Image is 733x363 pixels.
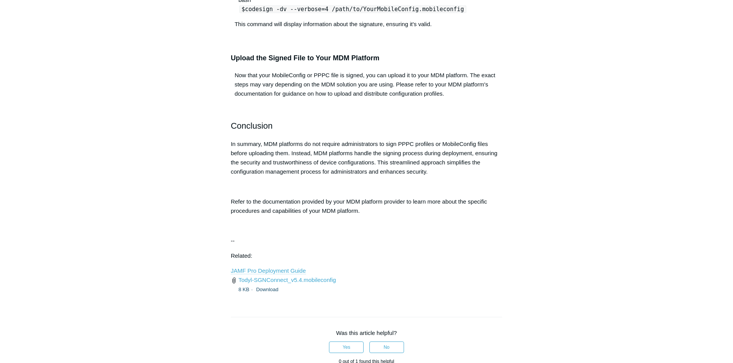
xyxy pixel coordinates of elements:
span: 8 KB [239,287,255,292]
code: $codesign -dv --verbose=4 /path/to/YourMobileConfig.mobileconfig [239,5,466,13]
button: This article was not helpful [369,341,404,353]
span: Was this article helpful? [336,330,397,336]
a: Todyl-SGNConnect_v5.4.mobileconfig [239,277,336,283]
p: In summary, MDM platforms do not require administrators to sign PPPC profiles or MobileConfig fil... [231,139,503,176]
p: Related: [231,251,503,260]
h3: Upload the Signed File to Your MDM Platform [231,53,503,64]
p: -- [231,236,503,245]
a: JAMF Pro Deployment Guide [231,267,306,274]
p: Refer to the documentation provided by your MDM platform provider to learn more about the specifi... [231,197,503,215]
a: Download [256,287,279,292]
p: Now that your MobileConfig or PPPC file is signed, you can upload it to your MDM platform. The ex... [231,71,503,98]
button: This article was helpful [329,341,364,353]
p: This command will display information about the signature, ensuring it's valid. [231,20,503,29]
h2: Conclusion [231,119,503,133]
